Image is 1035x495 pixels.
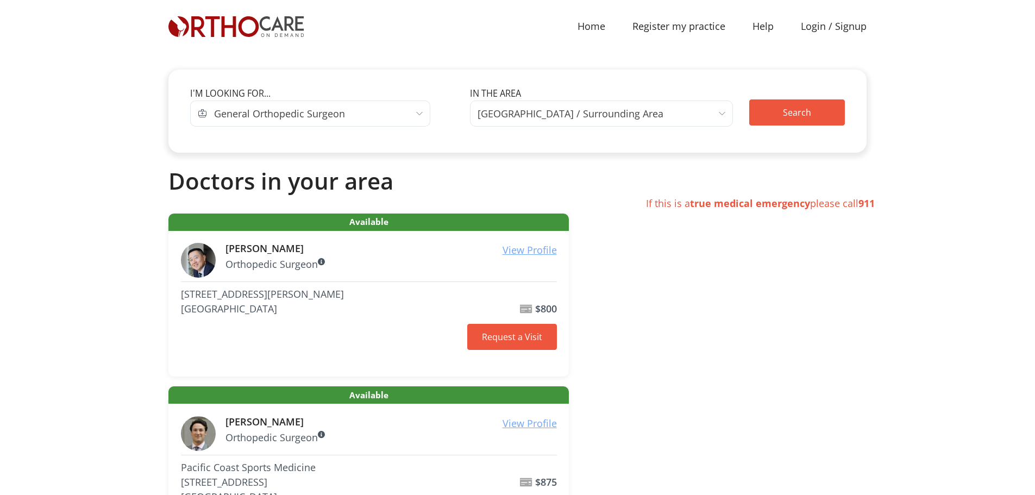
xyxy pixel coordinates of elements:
[181,416,216,451] img: Jonathan H.
[503,417,557,430] u: View Profile
[225,243,557,255] h6: [PERSON_NAME]
[168,386,569,404] span: Available
[739,14,787,39] a: Help
[749,99,845,126] button: Search
[470,87,521,100] label: In the area
[168,214,569,231] span: Available
[190,87,271,100] label: I'm looking for...
[168,167,867,195] h2: Doctors in your area
[478,106,663,121] span: Los Angeles / Surrounding Area
[858,197,875,210] strong: 911
[535,302,557,315] b: $800
[181,287,462,316] address: [STREET_ADDRESS][PERSON_NAME] [GEOGRAPHIC_DATA]
[503,243,557,258] a: View Profile
[646,197,875,210] span: If this is a please call
[225,430,557,445] p: Orthopedic Surgeon
[564,14,619,39] a: Home
[467,324,557,350] a: Request a Visit
[181,243,216,278] img: Robert H.
[503,416,557,431] a: View Profile
[470,101,733,127] span: Los Angeles / Surrounding Area
[214,106,345,121] span: General Orthopedic Surgeon
[690,197,810,210] strong: true medical emergency
[787,19,880,34] a: Login / Signup
[535,475,557,488] b: $875
[225,416,557,428] h6: [PERSON_NAME]
[225,257,557,272] p: Orthopedic Surgeon
[207,101,431,127] span: General Orthopedic Surgeon
[619,14,739,39] a: Register my practice
[503,243,557,256] u: View Profile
